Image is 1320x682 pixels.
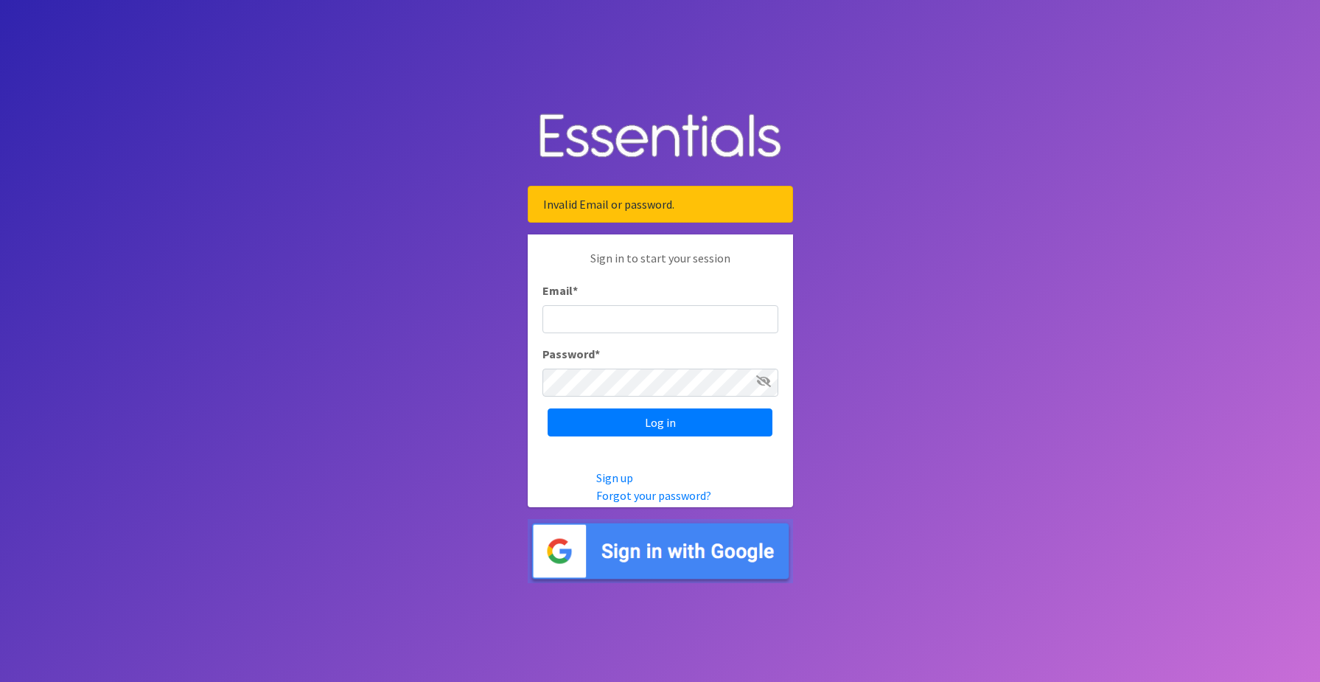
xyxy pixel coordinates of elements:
label: Password [542,345,600,363]
a: Forgot your password? [596,488,711,503]
a: Sign up [596,470,633,485]
input: Log in [548,408,772,436]
abbr: required [595,347,600,361]
img: Sign in with Google [528,519,793,583]
div: Invalid Email or password. [528,186,793,223]
p: Sign in to start your session [542,249,778,282]
label: Email [542,282,578,299]
img: Human Essentials [528,99,793,175]
abbr: required [573,283,578,298]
